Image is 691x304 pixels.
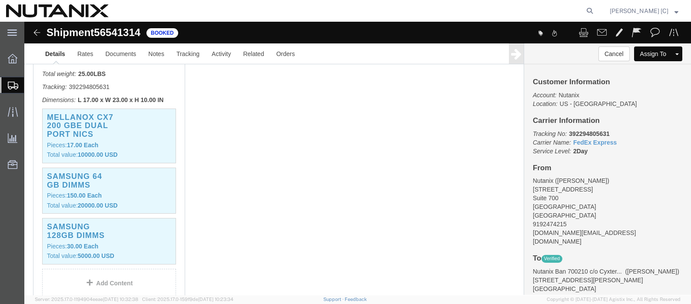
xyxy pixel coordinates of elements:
[24,22,691,295] iframe: FS Legacy Container
[198,297,233,302] span: [DATE] 10:23:34
[345,297,367,302] a: Feedback
[103,297,138,302] span: [DATE] 10:32:38
[142,297,233,302] span: Client: 2025.17.0-159f9de
[609,6,679,16] button: [PERSON_NAME] [C]
[547,296,681,303] span: Copyright © [DATE]-[DATE] Agistix Inc., All Rights Reserved
[610,6,668,16] span: Stephen Green [C]
[6,4,109,17] img: logo
[35,297,138,302] span: Server: 2025.17.0-1194904eeae
[323,297,345,302] a: Support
